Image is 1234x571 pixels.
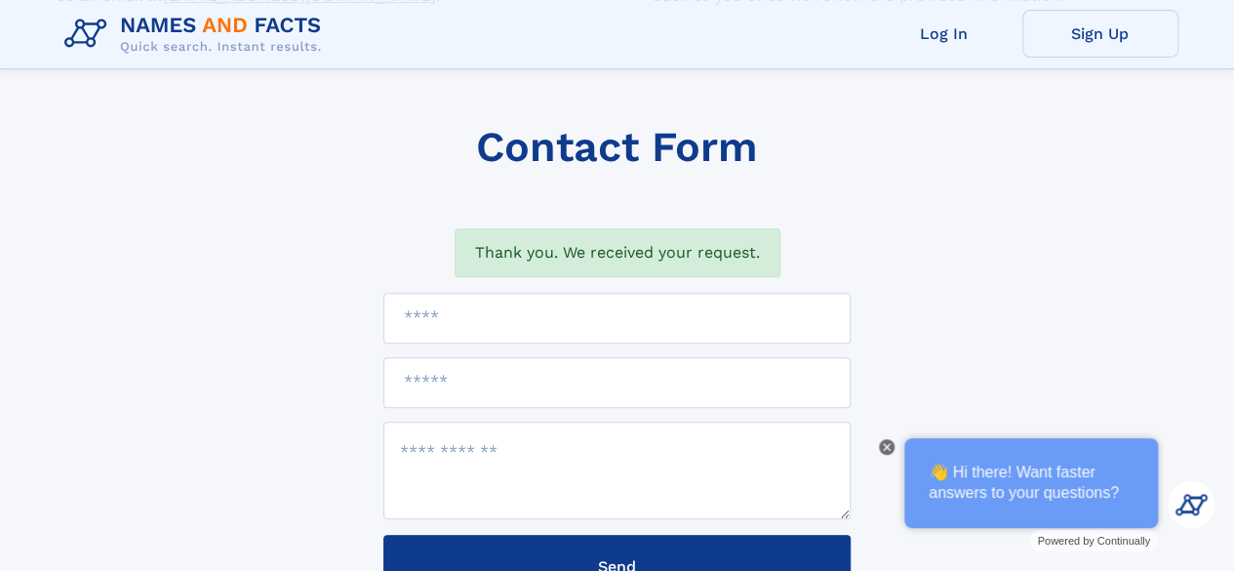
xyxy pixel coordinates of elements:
[455,228,780,277] div: Thank you. We received your request.
[57,8,338,61] img: Logo Names and Facts
[866,10,1022,58] a: Log In
[1029,530,1158,551] a: Powered by Continually
[1037,535,1150,547] span: Powered by Continually
[904,438,1158,528] div: 👋 Hi there! Want faster answers to your questions?
[1022,10,1178,58] a: Sign Up
[883,443,891,451] img: Close
[1168,481,1214,528] img: Kevin
[476,123,758,171] h1: Contact Form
